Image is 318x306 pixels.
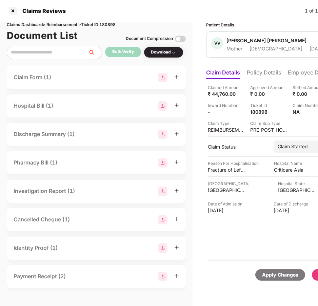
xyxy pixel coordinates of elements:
[274,201,311,207] div: Date of Discharge
[250,127,287,133] div: PRE_POST_HOSPITALIZATION_REIMBURSEMENT
[14,102,53,110] div: Hospital Bill (1)
[158,158,167,168] img: svg+xml;base64,PHN2ZyBpZD0iR3JvdXBfMjg4MTMiIGRhdGEtbmFtZT0iR3JvdXAgMjg4MTMiIHhtbG5zPSJodHRwOi8vd3...
[208,207,245,214] div: [DATE]
[14,187,75,195] div: Investigation Report (1)
[208,102,245,109] div: Inward Number
[14,158,57,167] div: Pharmacy Bill (1)
[14,244,58,252] div: Identity Proof (1)
[274,160,311,167] div: Hospital Name
[158,101,167,111] img: svg+xml;base64,PHN2ZyBpZD0iR3JvdXBfMjg4MTMiIGRhdGEtbmFtZT0iR3JvdXAgMjg4MTMiIHhtbG5zPSJodHRwOi8vd3...
[226,45,242,52] div: Mother
[171,50,176,55] img: svg+xml;base64,PHN2ZyBpZD0iRHJvcGRvd24tMzJ4MzIiIHhtbG5zPSJodHRwOi8vd3d3LnczLm9yZy8yMDAwL3N2ZyIgd2...
[174,103,179,108] span: plus
[206,22,234,28] div: Patient Details
[208,84,245,91] div: Claimed Amount
[175,34,186,44] img: svg+xml;base64,PHN2ZyBpZD0iVG9nZ2xlLTMyeDMyIiB4bWxucz0iaHR0cDovL3d3dy53My5vcmcvMjAwMC9zdmciIHdpZH...
[208,127,245,133] div: REIMBURSEMENT
[208,120,245,127] div: Claim Type
[208,167,245,173] div: Fracture of Left [MEDICAL_DATA] initidal encounter for closed fracture
[14,73,51,82] div: Claim Form (1)
[278,180,315,187] div: Hospital State
[158,187,167,196] img: svg+xml;base64,PHN2ZyBpZD0iR3JvdXBfMjg4MTMiIGRhdGEtbmFtZT0iR3JvdXAgMjg4MTMiIHhtbG5zPSJodHRwOi8vd3...
[208,109,245,115] div: -
[206,69,240,79] li: Claim Details
[274,167,311,173] div: Criticare Asia
[226,37,306,44] div: [PERSON_NAME] [PERSON_NAME]
[208,201,245,207] div: Date of Admission
[262,271,298,279] div: Apply Changes
[305,7,318,15] div: 1 of 1
[208,91,245,97] div: ₹ 44,760.00
[250,109,287,115] div: 180898
[211,37,223,49] div: VV
[174,188,179,193] span: plus
[174,74,179,79] span: plus
[158,243,167,253] img: svg+xml;base64,PHN2ZyBpZD0iR3JvdXBfMjg4MTMiIGRhdGEtbmFtZT0iR3JvdXAgMjg4MTMiIHhtbG5zPSJodHRwOi8vd3...
[14,130,75,138] div: Discharge Summary (1)
[274,207,311,214] div: [DATE]
[174,245,179,250] span: plus
[158,73,167,82] img: svg+xml;base64,PHN2ZyBpZD0iR3JvdXBfMjg4MTMiIGRhdGEtbmFtZT0iR3JvdXAgMjg4MTMiIHhtbG5zPSJodHRwOi8vd3...
[7,22,186,28] div: Claims Dashboard > Reimbursement > Ticket ID 180898
[208,144,267,150] div: Claim Status
[18,7,66,14] div: Claims Reviews
[7,28,78,43] h1: Document List
[158,215,167,224] img: svg+xml;base64,PHN2ZyBpZD0iR3JvdXBfMjg4MTMiIGRhdGEtbmFtZT0iR3JvdXAgMjg4MTMiIHhtbG5zPSJodHRwOi8vd3...
[278,143,308,150] div: Claim Started
[250,91,287,97] div: ₹ 0.00
[174,131,179,136] span: plus
[208,180,250,187] div: [GEOGRAPHIC_DATA]
[88,50,102,55] span: search
[158,130,167,139] img: svg+xml;base64,PHN2ZyBpZD0iR3JvdXBfMjg4MTMiIGRhdGEtbmFtZT0iR3JvdXAgMjg4MTMiIHhtbG5zPSJodHRwOi8vd3...
[14,272,66,281] div: Payment Receipt (2)
[278,187,315,193] div: [GEOGRAPHIC_DATA]
[208,160,259,167] div: Reason For Hospitalisation
[14,215,70,224] div: Cancelled Cheque (1)
[250,84,287,91] div: Approved Amount
[250,45,302,52] div: [DEMOGRAPHIC_DATA]
[208,187,245,193] div: [GEOGRAPHIC_DATA]
[174,274,179,278] span: plus
[158,272,167,281] img: svg+xml;base64,PHN2ZyBpZD0iR3JvdXBfMjg4MTMiIGRhdGEtbmFtZT0iR3JvdXAgMjg4MTMiIHhtbG5zPSJodHRwOi8vd3...
[112,49,134,55] div: Bulk Verify
[88,46,102,59] button: search
[250,102,287,109] div: Ticket Id
[174,217,179,221] span: plus
[174,160,179,165] span: plus
[126,36,173,42] div: Document Compression
[250,120,287,127] div: Claim Sub Type
[151,49,176,56] div: Download
[247,69,281,79] li: Policy Details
